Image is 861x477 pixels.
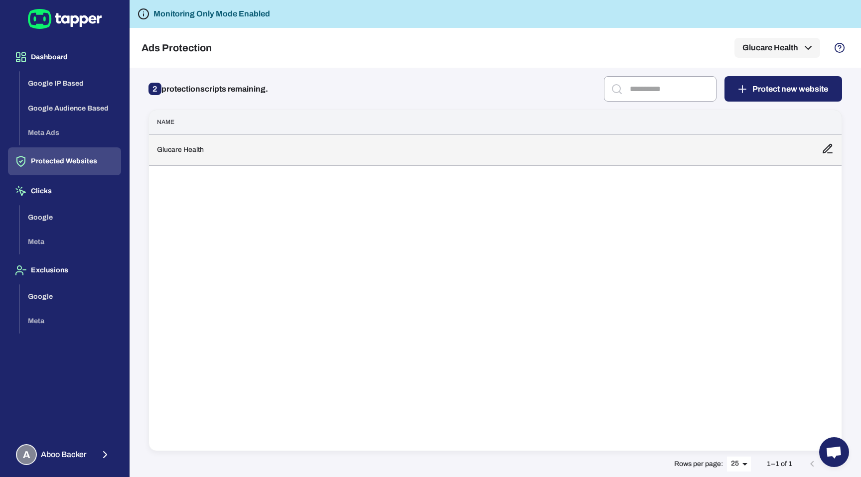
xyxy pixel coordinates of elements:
span: Aboo Backer [41,450,87,460]
a: Clicks [8,186,121,195]
div: A [16,444,37,465]
h6: Monitoring Only Mode Enabled [153,8,270,20]
button: Glucare Health [734,38,820,58]
a: Exclusions [8,265,121,274]
a: Protected Websites [8,156,121,165]
a: Dashboard [8,52,121,61]
a: Google IP Based [20,79,121,87]
button: Google Audience Based [20,96,121,121]
div: Open chat [819,437,849,467]
h5: Ads Protection [142,42,212,54]
button: AAboo Backer [8,440,121,469]
th: Name [149,110,814,134]
span: 2 [148,83,161,95]
button: Protect new website [724,76,842,102]
button: Google [20,284,121,309]
button: Exclusions [8,256,121,284]
td: Glucare Health [149,134,814,165]
button: Dashboard [8,43,121,71]
svg: Tapper is not blocking any fraudulent activity for this domain [138,8,149,20]
p: 1–1 of 1 [767,460,792,469]
a: Google [20,291,121,300]
button: Protected Websites [8,147,121,175]
button: Google [20,205,121,230]
a: Google [20,212,121,221]
button: Clicks [8,177,121,205]
p: Rows per page: [674,460,723,469]
p: protection scripts remaining. [148,81,268,97]
div: 25 [727,457,751,471]
a: Google Audience Based [20,103,121,112]
button: Google IP Based [20,71,121,96]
